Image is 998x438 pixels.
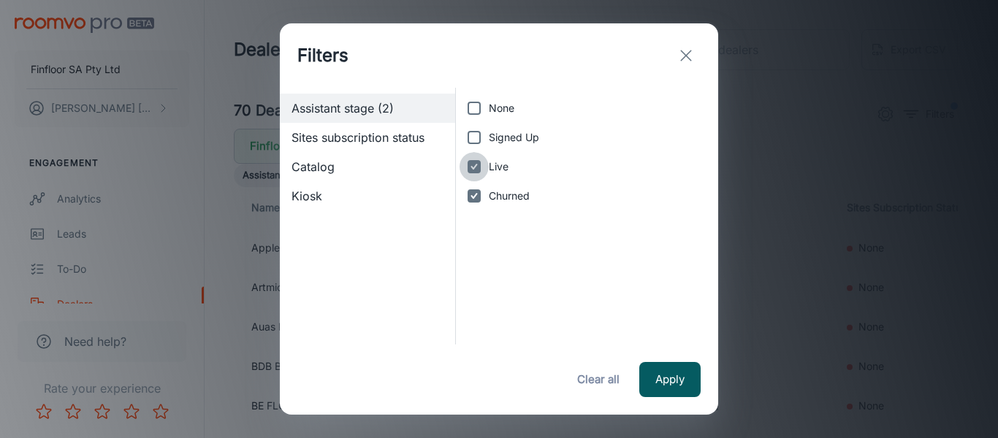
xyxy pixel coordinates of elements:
[639,362,701,397] button: Apply
[671,41,701,70] button: exit
[489,188,530,204] span: Churned
[489,159,508,175] span: Live
[292,158,443,175] span: Catalog
[489,129,539,146] span: Signed Up
[280,152,455,181] div: Catalog
[569,362,628,397] button: Clear all
[280,181,455,211] div: Kiosk
[280,123,455,152] div: Sites subscription status
[292,129,443,146] span: Sites subscription status
[292,187,443,205] span: Kiosk
[280,94,455,123] div: Assistant stage (2)
[489,100,514,116] span: None
[297,42,348,69] h1: Filters
[292,99,443,117] span: Assistant stage (2)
